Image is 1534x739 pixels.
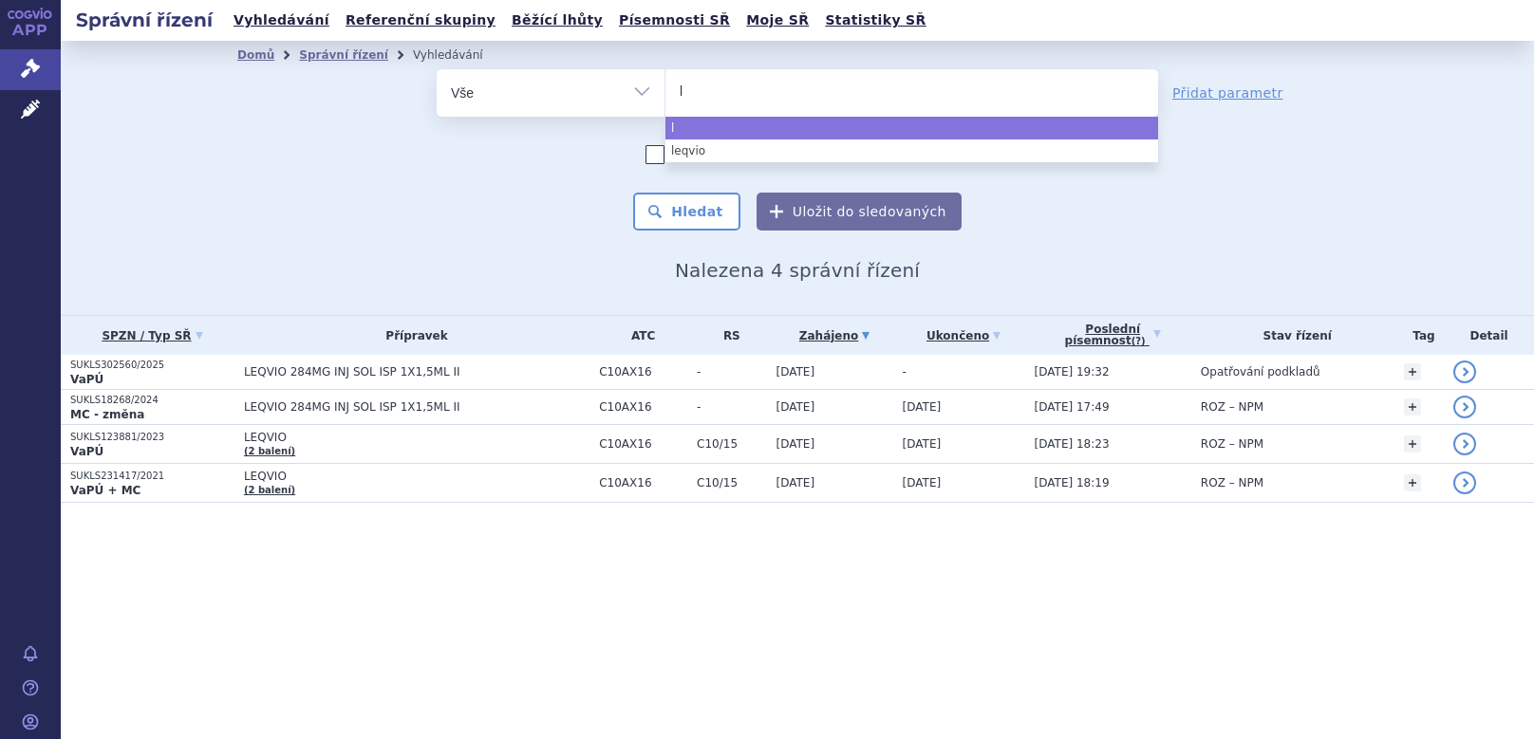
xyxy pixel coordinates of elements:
span: ROZ – NPM [1201,400,1263,414]
span: [DATE] [776,437,815,451]
p: SUKLS302560/2025 [70,359,234,372]
a: Statistiky SŘ [819,8,931,33]
span: [DATE] [903,476,942,490]
th: Detail [1444,316,1534,355]
a: + [1404,398,1421,416]
span: [DATE] [776,400,815,414]
span: C10/15 [697,437,766,451]
span: [DATE] 17:49 [1035,400,1110,414]
a: + [1404,363,1421,380]
span: LEQVIO 284MG INJ SOL ISP 1X1,5ML II [244,365,589,379]
span: - [697,365,766,379]
span: [DATE] [903,400,942,414]
th: Přípravek [234,316,589,355]
strong: VaPÚ + MC [70,484,140,497]
a: (2 balení) [244,485,295,495]
span: [DATE] [776,365,815,379]
a: Zahájeno [776,323,893,349]
span: ROZ – NPM [1201,476,1263,490]
a: Písemnosti SŘ [613,8,736,33]
label: Zahrnout [DEMOGRAPHIC_DATA] přípravky [645,145,949,164]
a: detail [1453,360,1476,383]
a: Poslednípísemnost(?) [1035,316,1191,355]
span: LEQVIO [244,470,589,483]
p: SUKLS231417/2021 [70,470,234,483]
th: Stav řízení [1191,316,1394,355]
button: Uložit do sledovaných [757,193,962,231]
span: LEQVIO 284MG INJ SOL ISP 1X1,5ML II [244,400,589,414]
th: RS [687,316,766,355]
span: C10AX16 [599,476,687,490]
span: [DATE] 18:23 [1035,437,1110,451]
a: Běžící lhůty [506,8,608,33]
strong: VaPÚ [70,373,103,386]
span: C10AX16 [599,437,687,451]
span: [DATE] 18:19 [1035,476,1110,490]
a: detail [1453,396,1476,418]
a: detail [1453,433,1476,455]
a: SPZN / Typ SŘ [70,323,234,349]
a: (2 balení) [244,446,295,456]
span: Nalezena 4 správní řízení [675,259,920,282]
a: + [1404,435,1421,453]
a: + [1404,474,1421,491]
a: Domů [237,48,274,62]
span: [DATE] [776,476,815,490]
span: Opatřování podkladů [1201,365,1320,379]
li: l [665,117,1158,139]
span: C10AX16 [599,400,687,414]
span: ROZ – NPM [1201,437,1263,451]
span: C10AX16 [599,365,687,379]
li: leqvio [665,139,1158,162]
abbr: (?) [1132,336,1146,347]
h2: Správní řízení [61,7,228,33]
a: Moje SŘ [740,8,814,33]
li: Vyhledávání [413,41,508,69]
strong: VaPÚ [70,445,103,458]
button: Hledat [633,193,740,231]
th: Tag [1394,316,1444,355]
a: Vyhledávání [228,8,335,33]
span: LEQVIO [244,431,589,444]
span: - [903,365,907,379]
strong: MC - změna [70,408,144,421]
a: Ukončeno [903,323,1025,349]
span: C10/15 [697,476,766,490]
p: SUKLS123881/2023 [70,431,234,444]
a: Správní řízení [299,48,388,62]
p: SUKLS18268/2024 [70,394,234,407]
span: [DATE] [903,437,942,451]
th: ATC [589,316,687,355]
span: [DATE] 19:32 [1035,365,1110,379]
a: detail [1453,471,1476,494]
span: - [697,400,766,414]
a: Referenční skupiny [340,8,501,33]
a: Přidat parametr [1172,83,1283,102]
